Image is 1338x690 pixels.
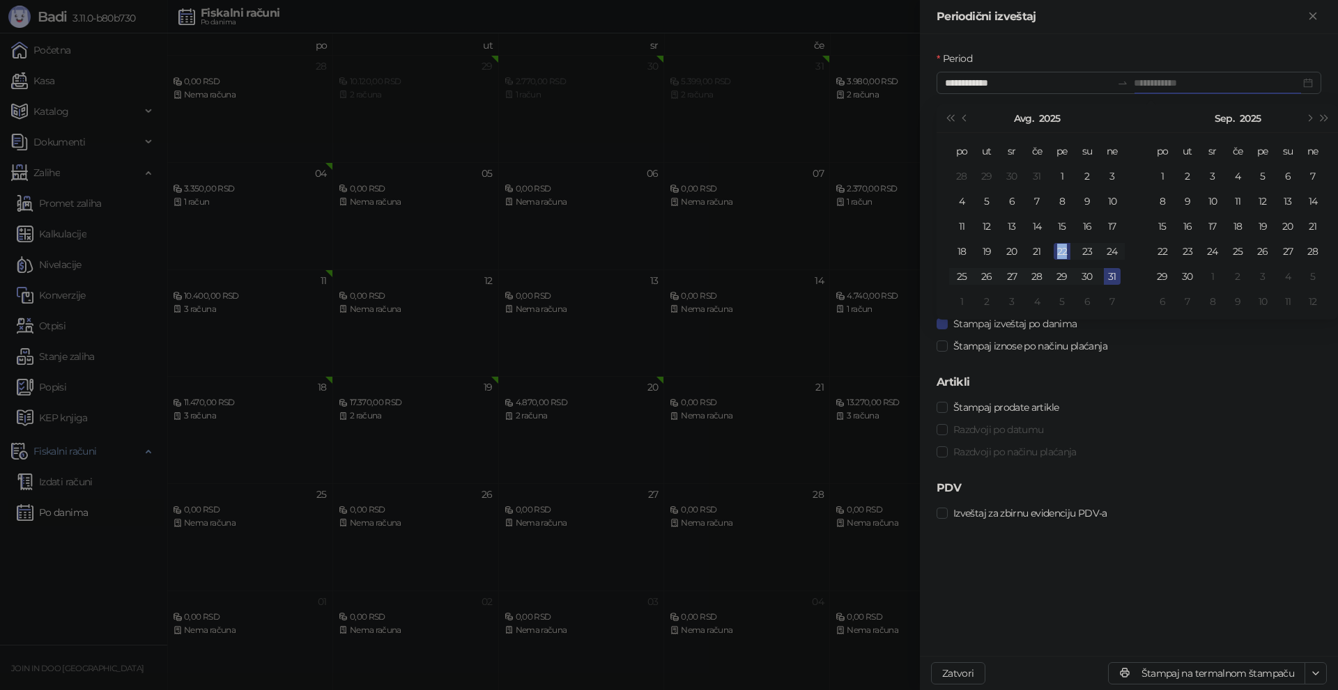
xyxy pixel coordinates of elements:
span: Razdvoji po datumu [948,422,1049,437]
span: to [1117,77,1128,88]
td: 2025-08-09 [1075,189,1100,214]
button: Sledeći mesec (PageDown) [1301,104,1316,132]
div: 21 [1305,218,1321,235]
td: 2025-09-15 [1150,214,1175,239]
td: 2025-08-03 [1100,164,1125,189]
th: po [1150,139,1175,164]
div: 30 [1079,268,1095,285]
td: 2025-09-02 [1175,164,1200,189]
button: Sledeća godina (Control + right) [1317,104,1332,132]
div: 2 [1229,268,1246,285]
td: 2025-09-16 [1175,214,1200,239]
div: 12 [1254,193,1271,210]
div: 24 [1104,243,1121,260]
div: 11 [1229,193,1246,210]
td: 2025-10-08 [1200,289,1225,314]
div: 7 [1029,193,1045,210]
div: 9 [1079,193,1095,210]
td: 2025-07-29 [974,164,999,189]
button: Štampaj na termalnom štampaču [1108,662,1305,684]
td: 2025-08-07 [1024,189,1049,214]
button: Izaberi mesec [1215,104,1234,132]
span: Štampaj prodate artikle [948,400,1064,415]
td: 2025-08-16 [1075,214,1100,239]
div: 10 [1104,193,1121,210]
td: 2025-09-02 [974,289,999,314]
div: 11 [1279,293,1296,310]
td: 2025-09-23 [1175,239,1200,264]
td: 2025-08-13 [999,214,1024,239]
div: 3 [1204,168,1221,185]
div: 5 [1254,168,1271,185]
td: 2025-08-26 [974,264,999,289]
td: 2025-08-08 [1049,189,1075,214]
div: 14 [1305,193,1321,210]
div: 29 [1154,268,1171,285]
div: 8 [1204,293,1221,310]
div: 27 [1003,268,1020,285]
div: 13 [1003,218,1020,235]
div: 2 [1079,168,1095,185]
th: pe [1250,139,1275,164]
div: 3 [1003,293,1020,310]
div: 15 [1054,218,1070,235]
span: Izveštaj za zbirnu evidenciju PDV-a [948,505,1113,521]
div: 5 [978,193,995,210]
th: sr [999,139,1024,164]
div: 31 [1104,268,1121,285]
span: swap-right [1117,77,1128,88]
td: 2025-09-12 [1250,189,1275,214]
div: 23 [1179,243,1196,260]
td: 2025-09-07 [1100,289,1125,314]
div: 12 [1305,293,1321,310]
td: 2025-08-15 [1049,214,1075,239]
div: 1 [1154,168,1171,185]
div: 25 [1229,243,1246,260]
td: 2025-08-17 [1100,214,1125,239]
div: 16 [1079,218,1095,235]
div: 10 [1204,193,1221,210]
td: 2025-10-07 [1175,289,1200,314]
div: 18 [953,243,970,260]
div: 16 [1179,218,1196,235]
td: 2025-09-27 [1275,239,1300,264]
td: 2025-08-27 [999,264,1024,289]
td: 2025-07-31 [1024,164,1049,189]
td: 2025-08-31 [1100,264,1125,289]
div: 30 [1003,168,1020,185]
td: 2025-07-30 [999,164,1024,189]
td: 2025-08-23 [1075,239,1100,264]
td: 2025-09-24 [1200,239,1225,264]
div: 30 [1179,268,1196,285]
div: 7 [1104,293,1121,310]
div: 4 [1279,268,1296,285]
div: 14 [1029,218,1045,235]
div: 3 [1254,268,1271,285]
th: po [949,139,974,164]
td: 2025-08-28 [1024,264,1049,289]
td: 2025-09-11 [1225,189,1250,214]
td: 2025-09-05 [1250,164,1275,189]
div: 25 [953,268,970,285]
td: 2025-08-25 [949,264,974,289]
td: 2025-10-01 [1200,264,1225,289]
td: 2025-09-07 [1300,164,1325,189]
td: 2025-08-02 [1075,164,1100,189]
td: 2025-09-03 [999,289,1024,314]
div: 17 [1104,218,1121,235]
div: 2 [978,293,995,310]
td: 2025-09-19 [1250,214,1275,239]
td: 2025-08-05 [974,189,999,214]
td: 2025-08-04 [949,189,974,214]
div: 6 [1079,293,1095,310]
td: 2025-09-03 [1200,164,1225,189]
div: 6 [1003,193,1020,210]
td: 2025-09-29 [1150,264,1175,289]
div: 24 [1204,243,1221,260]
td: 2025-09-05 [1049,289,1075,314]
th: če [1024,139,1049,164]
div: 9 [1179,193,1196,210]
td: 2025-09-10 [1200,189,1225,214]
div: 26 [978,268,995,285]
div: 21 [1029,243,1045,260]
